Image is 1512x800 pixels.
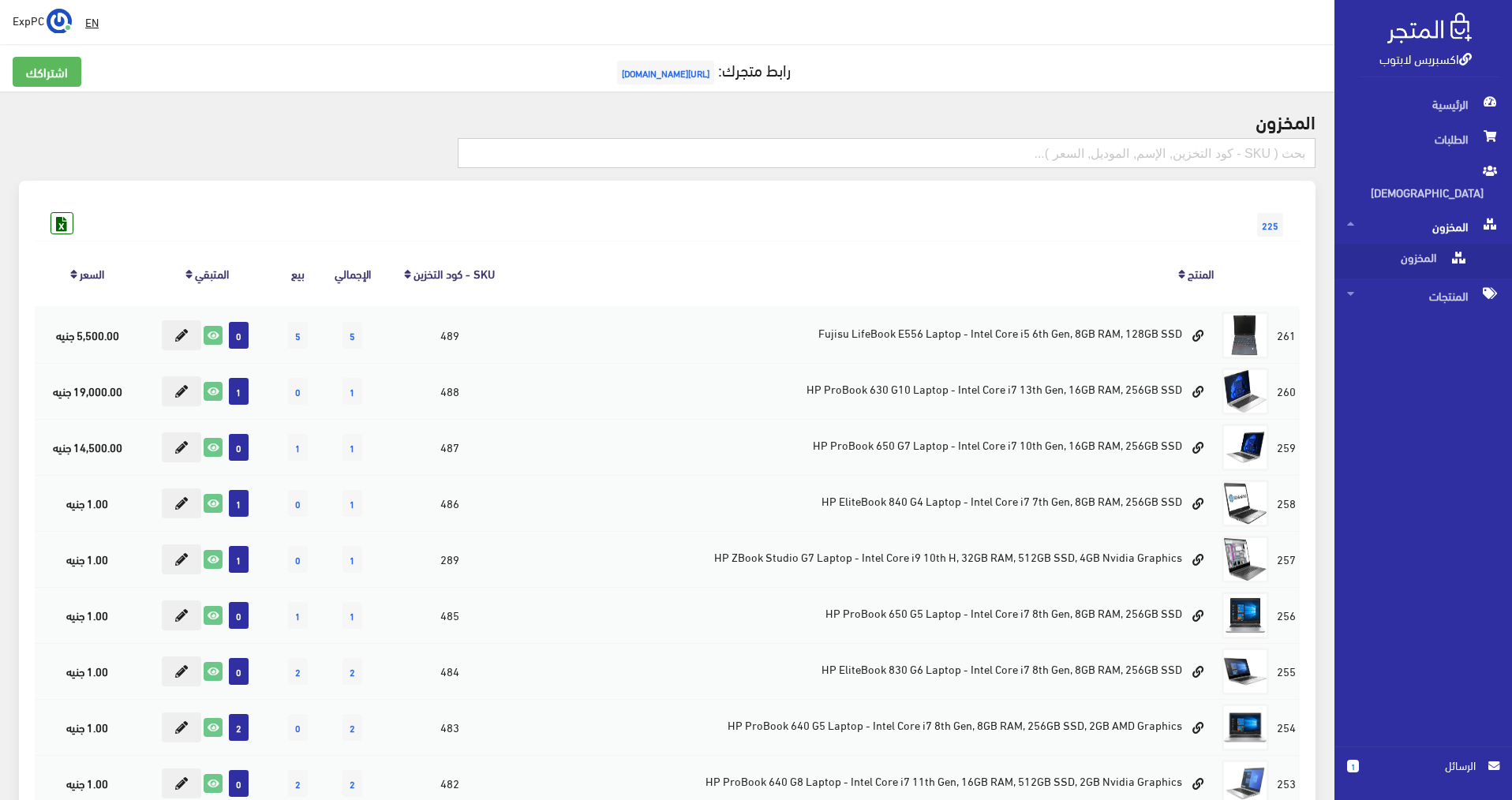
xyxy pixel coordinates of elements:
span: 2 [342,658,362,685]
td: 257 [1273,531,1300,587]
a: المنتج [1188,262,1214,284]
img: hp-probook-650-g7-laptop-intel-core-i7-10th-gen-16gb-ram-256gb-ssd.jpg [1222,424,1269,471]
td: HP ZBook Studio G7 Laptop - Intel Core i9 10th H, 32GB RAM, 512GB SSD, 4GB Nvidia Graphics [516,531,1218,587]
img: hp-zbook-studio-g7-laptop-intel-core-i9-10th-h-32gb-ram-512gb-ssd-4gb-nvidia-graphics.jpg [1222,536,1269,583]
span: 0 [288,546,308,573]
img: hp-elitebook-830-g6-laptop-intel-core-i7-8th-gen-8gb-ram-256gb-ssd.jpg [1222,648,1269,695]
span: 1 [229,490,249,517]
a: اشتراكك [13,57,81,87]
td: HP ProBook 650 G7 Laptop - Intel Core i7 10th Gen, 16GB RAM, 256GB SSD [516,419,1218,475]
a: الطلبات [1334,121,1512,156]
span: 0 [229,322,249,349]
td: 254 [1273,699,1300,755]
span: [DEMOGRAPHIC_DATA] [1347,156,1499,208]
td: 256 [1273,587,1300,643]
span: 1 [1347,760,1359,772]
a: الرئيسية [1334,87,1512,121]
u: EN [85,12,99,32]
span: 1 [342,378,362,405]
td: 261 [1273,307,1300,364]
span: الرئيسية [1347,87,1499,121]
td: HP EliteBook 840 G4 Laptop - Intel Core i7 7th Gen, 8GB RAM, 256GB SSD [516,475,1218,531]
img: ... [47,9,72,34]
span: المخزون [1347,209,1499,244]
span: 0 [229,770,249,797]
a: السعر [80,262,104,284]
span: 5 [288,322,308,349]
td: 1.00 جنيه [35,531,140,587]
a: المتبقي [195,262,229,284]
td: HP EliteBook 830 G6 Laptop - Intel Core i7 8th Gen, 8GB RAM, 256GB SSD [516,643,1218,699]
td: 255 [1273,643,1300,699]
th: بيع [274,241,322,306]
a: SKU - كود التخزين [414,262,495,284]
a: اكسبريس لابتوب [1379,47,1472,69]
td: 485 [383,587,517,643]
td: 259 [1273,419,1300,475]
span: 0 [288,714,308,741]
a: المخزون [1334,209,1512,244]
td: 488 [383,363,517,419]
span: 1 [288,602,308,629]
h2: المخزون [19,110,1316,131]
input: بحث ( SKU - كود التخزين, الإسم, الموديل, السعر )... [458,138,1316,168]
td: 489 [383,307,517,364]
img: fujisu-lifebook-e556-laptop-intel-core-i5-6th-gen-8gb-ram-128gb-ssd.jpg [1222,312,1269,359]
span: 1 [342,434,362,461]
td: 258 [1273,475,1300,531]
span: الرسائل [1372,757,1476,774]
td: 1.00 جنيه [35,643,140,699]
span: 2 [288,658,308,685]
span: 2 [229,714,249,741]
span: 1 [229,546,249,573]
td: 289 [383,531,517,587]
img: hp-probook-650-g5-laptop-intel-core-i7-8th-gen-8gb-ram-256gb-ssd.jpg [1222,592,1269,639]
img: . [1387,13,1472,43]
td: 487 [383,419,517,475]
td: 1.00 جنيه [35,475,140,531]
td: 483 [383,699,517,755]
td: HP ProBook 630 G10 Laptop - Intel Core i7 13th Gen, 16GB RAM, 256GB SSD [516,363,1218,419]
td: 14,500.00 جنيه [35,419,140,475]
span: 0 [229,658,249,685]
span: 0 [229,602,249,629]
td: 484 [383,643,517,699]
span: 5 [342,322,362,349]
span: الطلبات [1347,121,1499,156]
span: 1 [342,602,362,629]
td: Fujisu LifeBook E556 Laptop - Intel Core i5 6th Gen, 8GB RAM, 128GB SSD [516,307,1218,364]
a: المنتجات [1334,279,1512,313]
span: 1 [288,434,308,461]
th: اﻹجمالي [322,241,382,306]
span: ExpPC [13,10,44,30]
img: hp-probook-630-g10-laptop-intel-core-i7-13th-gen-16gb-ram-256gb-ssd.jpg [1222,368,1269,415]
span: المخزون [1347,244,1467,279]
a: [DEMOGRAPHIC_DATA] [1334,156,1512,208]
td: 260 [1273,363,1300,419]
a: 1 الرسائل [1347,757,1499,791]
img: hp-probook-640-g5-laptop-intel-core-i7-8th-gen-8gb-ram-256gb-ssd-2gb-amd-graphics.jpg [1222,704,1269,751]
span: 2 [342,714,362,741]
td: HP ProBook 640 G5 Laptop - Intel Core i7 8th Gen, 8GB RAM, 256GB SSD, 2GB AMD Graphics [516,699,1218,755]
td: 5,500.00 جنيه [35,307,140,364]
span: 1 [342,490,362,517]
td: 1.00 جنيه [35,699,140,755]
a: المخزون [1334,244,1512,279]
iframe: Drift Widget Chat Controller [19,692,79,752]
span: 1 [342,546,362,573]
span: 0 [229,434,249,461]
img: hp-elitebook-840-g4-laptop-intel-core-i7-7th-gen-8gb-ram-256gb-ssd.jpg [1222,480,1269,527]
span: 2 [288,770,308,797]
span: المنتجات [1347,279,1499,313]
span: 225 [1257,213,1283,237]
span: 0 [288,378,308,405]
span: 0 [288,490,308,517]
span: 2 [342,770,362,797]
td: 19,000.00 جنيه [35,363,140,419]
td: HP ProBook 650 G5 Laptop - Intel Core i7 8th Gen, 8GB RAM, 256GB SSD [516,587,1218,643]
td: 486 [383,475,517,531]
span: [URL][DOMAIN_NAME] [617,61,714,84]
td: 1.00 جنيه [35,587,140,643]
a: EN [79,8,105,36]
span: 1 [229,378,249,405]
